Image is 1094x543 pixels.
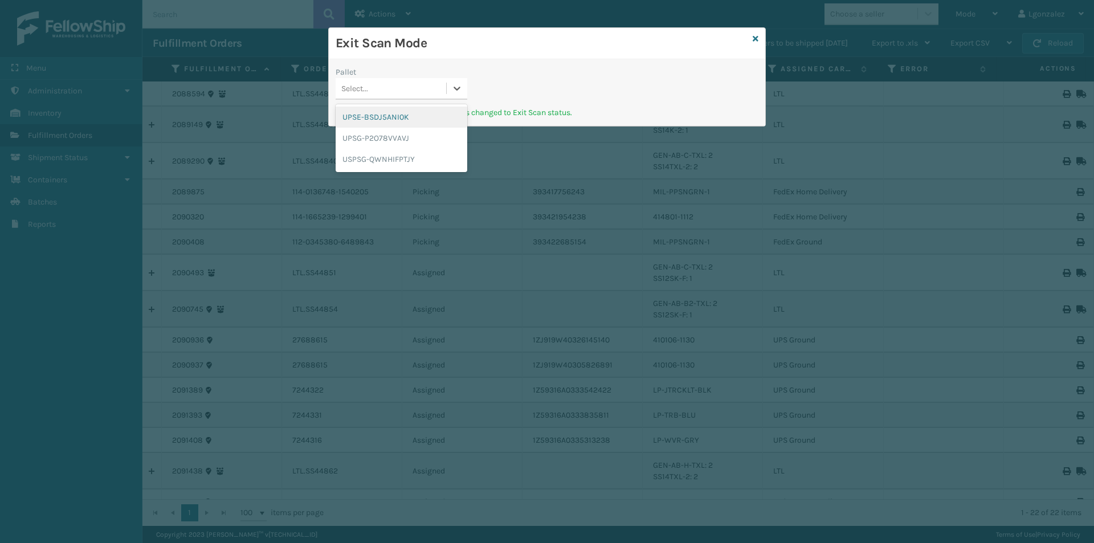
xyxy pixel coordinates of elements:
label: Pallet [336,66,356,78]
div: UPSE-BSDJ5ANI0K [336,107,467,128]
p: Pallet scanned and Fulfillment Orders changed to Exit Scan status. [336,107,758,119]
h3: Exit Scan Mode [336,35,748,52]
div: USPSG-QWNHIFPTJY [336,149,467,170]
div: UPSG-P2O78VVAVJ [336,128,467,149]
div: Select... [341,83,368,95]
